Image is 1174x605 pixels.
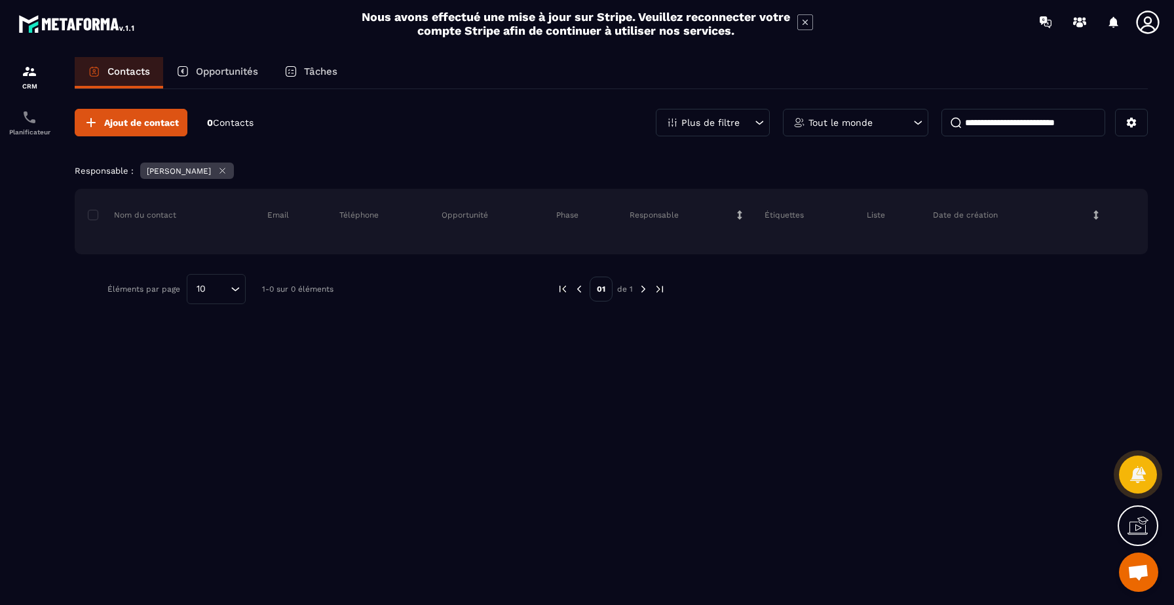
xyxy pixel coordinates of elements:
[18,12,136,35] img: logo
[3,54,56,100] a: formationformationCRM
[22,64,37,79] img: formation
[765,210,804,220] p: Étiquettes
[867,210,885,220] p: Liste
[163,57,271,88] a: Opportunités
[210,282,227,296] input: Search for option
[637,283,649,295] img: next
[267,210,289,220] p: Email
[442,210,488,220] p: Opportunité
[630,210,679,220] p: Responsable
[681,118,740,127] p: Plus de filtre
[196,66,258,77] p: Opportunités
[933,210,998,220] p: Date de création
[361,10,791,37] h2: Nous avons effectué une mise à jour sur Stripe. Veuillez reconnecter votre compte Stripe afin de ...
[187,274,246,304] div: Search for option
[104,116,179,129] span: Ajout de contact
[88,210,176,220] p: Nom du contact
[556,210,578,220] p: Phase
[107,284,180,294] p: Éléments par page
[22,109,37,125] img: scheduler
[617,284,633,294] p: de 1
[573,283,585,295] img: prev
[304,66,337,77] p: Tâches
[262,284,333,294] p: 1-0 sur 0 éléments
[192,282,210,296] span: 10
[75,57,163,88] a: Contacts
[1119,553,1158,592] a: Ouvrir le chat
[75,109,187,136] button: Ajout de contact
[654,283,666,295] img: next
[271,57,350,88] a: Tâches
[3,100,56,146] a: schedulerschedulerPlanificateur
[590,277,613,302] p: 01
[3,128,56,136] p: Planificateur
[75,166,134,176] p: Responsable :
[207,117,254,129] p: 0
[339,210,379,220] p: Téléphone
[3,83,56,90] p: CRM
[557,283,569,295] img: prev
[808,118,873,127] p: Tout le monde
[147,166,211,176] p: [PERSON_NAME]
[107,66,150,77] p: Contacts
[213,117,254,128] span: Contacts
